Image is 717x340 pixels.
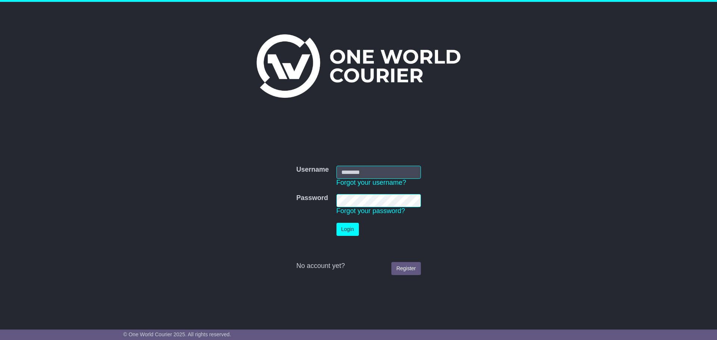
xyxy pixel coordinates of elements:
a: Register [391,262,420,275]
div: No account yet? [296,262,420,270]
a: Forgot your username? [336,179,406,186]
span: © One World Courier 2025. All rights reserved. [123,331,231,337]
a: Forgot your password? [336,207,405,215]
label: Password [296,194,328,202]
label: Username [296,166,329,174]
button: Login [336,223,359,236]
img: One World [257,34,460,98]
